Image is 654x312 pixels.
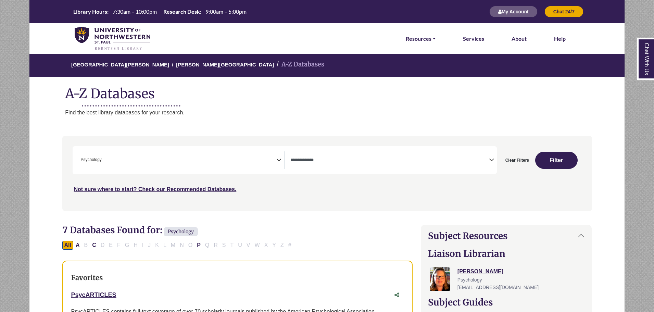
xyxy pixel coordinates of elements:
[544,6,583,17] button: Chat 24/7
[390,289,404,302] button: Share this database
[554,34,566,43] a: Help
[74,241,82,250] button: Filter Results A
[176,61,274,67] a: [PERSON_NAME][GEOGRAPHIC_DATA]
[457,269,503,274] a: [PERSON_NAME]
[512,34,527,43] a: About
[164,227,198,236] span: Psychology
[74,186,237,192] a: Not sure where to start? Check our Recommended Databases.
[428,248,585,259] h2: Liaison Librarian
[290,158,489,163] textarea: Search
[62,242,294,248] div: Alpha-list to filter by first letter of database name
[90,241,98,250] button: Filter Results C
[75,27,150,51] img: library_home
[430,267,450,291] img: Jessica Moore
[421,225,592,247] button: Subject Resources
[544,9,583,14] a: Chat 24/7
[62,241,73,250] button: All
[78,157,102,163] li: Psychology
[71,8,249,14] table: Hours Today
[29,53,625,77] nav: breadcrumb
[205,8,247,15] span: 9:00am – 5:00pm
[81,157,102,163] span: Psychology
[62,224,162,236] span: 7 Databases Found for:
[406,34,436,43] a: Resources
[65,108,625,117] p: Find the best library databases for your research.
[501,152,533,169] button: Clear Filters
[113,8,157,15] span: 7:30am – 10:00pm
[274,60,324,70] li: A-Z Databases
[62,136,592,211] nav: Search filters
[29,80,625,101] h1: A-Z Databases
[71,8,249,16] a: Hours Today
[71,61,169,67] a: [GEOGRAPHIC_DATA][PERSON_NAME]
[103,158,106,163] textarea: Search
[457,277,482,283] span: Psychology
[428,297,585,308] h2: Subject Guides
[535,152,578,169] button: Submit for Search Results
[457,285,539,290] span: [EMAIL_ADDRESS][DOMAIN_NAME]
[463,34,484,43] a: Services
[195,241,203,250] button: Filter Results P
[71,274,404,282] h3: Favorites
[71,8,109,15] th: Library Hours:
[489,9,538,14] a: My Account
[161,8,202,15] th: Research Desk:
[489,6,538,17] button: My Account
[71,291,116,298] a: PsycARTICLES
